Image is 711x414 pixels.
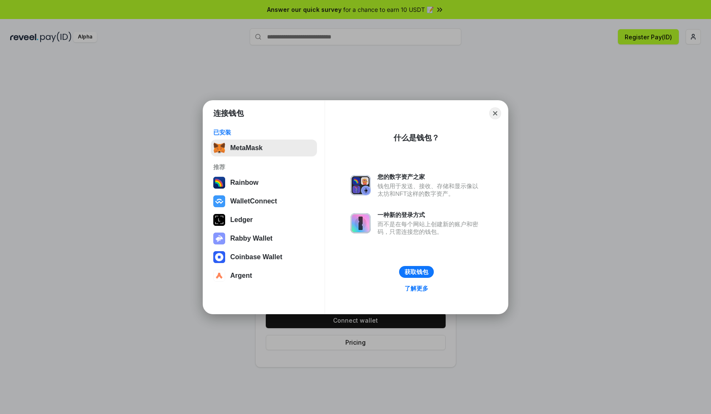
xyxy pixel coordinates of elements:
[213,251,225,263] img: svg+xml,%3Csvg%20width%3D%2228%22%20height%3D%2228%22%20viewBox%3D%220%200%2028%2028%22%20fill%3D...
[230,197,277,205] div: WalletConnect
[211,174,317,191] button: Rainbow
[211,249,317,266] button: Coinbase Wallet
[213,142,225,154] img: svg+xml,%3Csvg%20fill%3D%22none%22%20height%3D%2233%22%20viewBox%3D%220%200%2035%2033%22%20width%...
[378,211,482,219] div: 一种新的登录方式
[213,108,244,118] h1: 连接钱包
[211,140,317,156] button: MetaMask
[211,267,317,284] button: Argent
[405,268,428,276] div: 获取钱包
[230,216,253,224] div: Ledger
[399,266,434,278] button: 获取钱包
[213,195,225,207] img: svg+xml,%3Csvg%20width%3D%2228%22%20height%3D%2228%22%20viewBox%3D%220%200%2028%2028%22%20fill%3D...
[213,177,225,189] img: svg+xml,%3Csvg%20width%3D%22120%22%20height%3D%22120%22%20viewBox%3D%220%200%20120%20120%22%20fil...
[378,182,482,197] div: 钱包用于发送、接收、存储和显示像以太坊和NFT这样的数字资产。
[400,283,433,294] a: 了解更多
[213,270,225,282] img: svg+xml,%3Csvg%20width%3D%2228%22%20height%3D%2228%22%20viewBox%3D%220%200%2028%2028%22%20fill%3D...
[211,211,317,228] button: Ledger
[213,214,225,226] img: svg+xml,%3Csvg%20xmlns%3D%22http%3A%2F%2Fwww.w3.org%2F2000%2Fsvg%22%20width%3D%2228%22%20height%3...
[230,144,262,152] div: MetaMask
[211,230,317,247] button: Rabby Wallet
[350,175,371,195] img: svg+xml,%3Csvg%20xmlns%3D%22http%3A%2F%2Fwww.w3.org%2F2000%2Fsvg%22%20fill%3D%22none%22%20viewBox...
[213,129,314,136] div: 已安装
[230,272,252,280] div: Argent
[350,213,371,233] img: svg+xml,%3Csvg%20xmlns%3D%22http%3A%2F%2Fwww.w3.org%2F2000%2Fsvg%22%20fill%3D%22none%22%20viewBox...
[213,163,314,171] div: 推荐
[213,233,225,244] img: svg+xml,%3Csvg%20xmlns%3D%22http%3A%2F%2Fwww.w3.org%2F2000%2Fsvg%22%20fill%3D%22none%22%20viewBox...
[394,133,439,143] div: 什么是钱包？
[405,285,428,292] div: 了解更多
[489,107,501,119] button: Close
[230,235,273,242] div: Rabby Wallet
[230,179,259,186] div: Rainbow
[230,253,282,261] div: Coinbase Wallet
[211,193,317,210] button: WalletConnect
[378,173,482,181] div: 您的数字资产之家
[378,220,482,236] div: 而不是在每个网站上创建新的账户和密码，只需连接您的钱包。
